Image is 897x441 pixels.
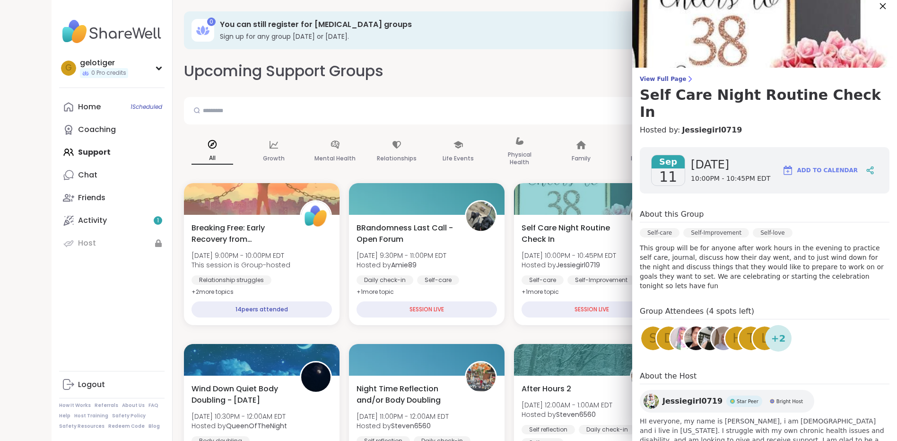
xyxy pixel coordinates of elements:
[74,413,108,419] a: Host Training
[640,75,889,121] a: View Full PageSelf Care Night Routine Check In
[220,32,821,41] h3: Sign up for any group [DATE] or [DATE].
[640,325,666,352] a: s
[78,379,105,390] div: Logout
[59,118,165,141] a: Coaching
[730,399,735,404] img: Star Peer
[357,260,446,270] span: Hosted by
[556,410,596,419] b: Steven6560
[314,153,356,164] p: Mental Health
[797,166,858,175] span: Add to Calendar
[747,329,755,348] span: t
[640,124,889,136] h4: Hosted by:
[78,193,105,203] div: Friends
[698,326,722,350] img: huggy
[192,301,332,318] div: 14 peers attended
[78,102,101,112] div: Home
[640,87,889,121] h3: Self Care Night Routine Check In
[522,410,612,419] span: Hosted by
[59,164,165,186] a: Chat
[59,373,165,396] a: Logout
[691,157,770,172] span: [DATE]
[207,18,216,26] div: 0
[572,153,591,164] p: Family
[357,251,446,260] span: [DATE] 9:30PM - 11:00PM EDT
[631,362,661,392] img: Steven6560
[192,412,287,421] span: [DATE] 10:30PM - 12:00AM EDT
[579,425,636,434] div: Daily check-in
[59,423,105,430] a: Safety Resources
[522,260,616,270] span: Hosted by
[184,61,383,82] h2: Upcoming Support Groups
[377,153,417,164] p: Relationships
[59,232,165,255] a: Host
[522,251,616,260] span: [DATE] 10:00PM - 10:45PM EDT
[148,423,160,430] a: Blog
[78,170,97,180] div: Chat
[724,325,750,352] a: h
[157,217,159,225] span: 1
[466,202,496,231] img: Amie89
[192,421,287,431] span: Hosted by
[782,165,793,176] img: ShareWell Logomark
[192,275,271,285] div: Relationship struggles
[78,215,107,226] div: Activity
[417,275,459,285] div: Self-care
[683,325,709,352] a: Karey123
[671,326,694,350] img: CeeJai
[753,228,792,238] div: Self-love
[738,325,764,352] a: t
[640,243,889,291] p: This group will be for anyone after work hours in the evening to practice self care, journal, dis...
[59,413,70,419] a: Help
[640,228,679,238] div: Self-care
[357,383,454,406] span: Night Time Reflection and/or Body Doubling
[649,329,657,348] span: s
[710,325,737,352] a: Dave76
[776,398,803,405] span: Bright Host
[192,383,289,406] span: Wind Down Quiet Body Doubling - [DATE]
[640,209,704,220] h4: About this Group
[112,413,146,419] a: Safety Policy
[732,329,742,348] span: h
[301,202,331,231] img: ShareWell
[391,260,417,270] b: Amie89
[522,301,662,318] div: SESSION LIVE
[78,124,116,135] div: Coaching
[122,402,145,409] a: About Us
[391,421,431,431] b: Steven6560
[301,362,331,392] img: QueenOfTheNight
[669,325,696,352] a: CeeJai
[683,228,749,238] div: Self-Improvement
[778,159,862,182] button: Add to Calendar
[192,260,290,270] span: This session is Group-hosted
[192,152,233,165] p: All
[556,260,600,270] b: Jessiegirl0719
[522,275,564,285] div: Self-care
[655,325,682,352] a: d
[640,306,889,319] h4: Group Attendees (4 spots left)
[357,275,413,285] div: Daily check-in
[78,238,96,248] div: Host
[65,62,72,74] span: g
[59,96,165,118] a: Home1Scheduled
[192,222,289,245] span: Breaking Free: Early Recovery from [GEOGRAPHIC_DATA]
[357,301,497,318] div: SESSION LIVE
[712,326,735,350] img: Dave76
[664,329,673,348] span: d
[631,202,661,231] img: Jessiegirl0719
[466,362,496,392] img: Steven6560
[59,402,91,409] a: How It Works
[226,421,287,431] b: QueenOfTheNight
[263,153,285,164] p: Growth
[691,174,770,184] span: 10:00PM - 10:45PM EDT
[761,329,768,348] span: l
[59,209,165,232] a: Activity1
[659,168,677,185] span: 11
[220,19,821,30] h3: You can still register for [MEDICAL_DATA] groups
[682,124,742,136] a: Jessiegirl0719
[640,390,814,413] a: Jessiegirl0719Jessiegirl0719Star PeerStar PeerBright HostBright Host
[522,383,571,395] span: After Hours 2
[770,399,775,404] img: Bright Host
[522,425,575,434] div: Self reflection
[357,222,454,245] span: BRandomness Last Call - Open Forum
[684,326,708,350] img: Karey123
